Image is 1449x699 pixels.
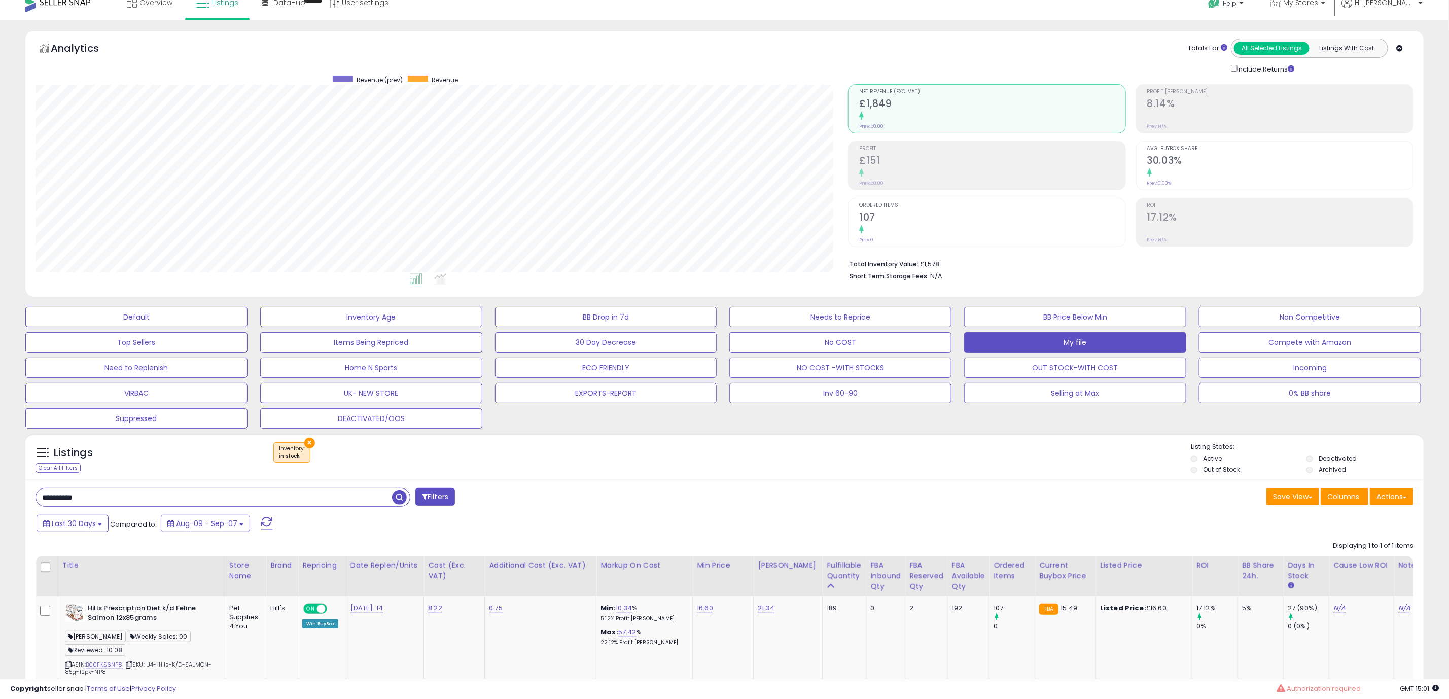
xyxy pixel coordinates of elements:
small: Prev: £0.00 [859,123,883,129]
div: Include Returns [1223,63,1307,74]
button: × [304,438,315,448]
div: £16.60 [1100,604,1184,613]
small: Prev: N/A [1147,123,1167,129]
span: Aug-09 - Sep-07 [176,518,237,529]
button: 0% BB share [1199,383,1421,403]
div: Current Buybox Price [1039,560,1091,581]
th: CSV column name: cust_attr_3_Notes [1394,556,1440,596]
a: Terms of Use [87,684,130,693]
div: FBA Reserved Qty [909,560,943,592]
button: Listings With Cost [1309,42,1385,55]
a: 10.34 [616,603,632,613]
th: CSV column name: cust_attr_5_Cause Low ROI [1329,556,1394,596]
small: Prev: 0 [859,237,873,243]
div: 5% [1242,604,1276,613]
button: Actions [1370,488,1413,505]
button: Last 30 Days [37,515,109,532]
div: Days In Stock [1288,560,1325,581]
li: £1,578 [850,257,1406,269]
button: Save View [1266,488,1319,505]
span: Inventory : [279,445,305,460]
div: 2 [909,604,940,613]
div: Pet Supplies 4 You [229,604,258,632]
span: Ordered Items [859,203,1125,208]
div: Clear All Filters [36,463,81,473]
a: Privacy Policy [131,684,176,693]
h2: 30.03% [1147,155,1413,168]
b: Total Inventory Value: [850,260,918,268]
div: Additional Cost (Exc. VAT) [489,560,592,571]
button: Inv 60-90 [729,383,951,403]
button: Filters [415,488,455,506]
span: Last 30 Days [52,518,96,529]
a: 8.22 [428,603,442,613]
div: Markup on Cost [600,560,688,571]
button: Default [25,307,248,327]
small: Days In Stock. [1288,581,1294,590]
a: N/A [1398,603,1410,613]
div: FBA inbound Qty [871,560,901,592]
button: Non Competitive [1199,307,1421,327]
div: Notes [1398,560,1435,571]
a: 0.75 [489,603,503,613]
button: BB Price Below Min [964,307,1186,327]
div: Date Replen/Units [350,560,420,571]
p: 22.12% Profit [PERSON_NAME] [600,639,685,646]
div: Cost (Exc. VAT) [428,560,480,581]
b: Max: [600,627,618,637]
div: in stock [279,452,305,460]
div: 17.12% [1196,604,1238,613]
div: % [600,627,685,646]
div: Min Price [697,560,749,571]
div: Title [62,560,221,571]
a: [DATE]: 14 [350,603,383,613]
button: OUT STOCK-WITH COST [964,358,1186,378]
button: My file [964,332,1186,353]
div: 107 [994,604,1035,613]
button: ECO FRIENDLY [495,358,717,378]
div: [PERSON_NAME] [758,560,818,571]
label: Deactivated [1319,454,1357,463]
span: Avg. Buybox Share [1147,146,1413,152]
button: Incoming [1199,358,1421,378]
span: 15.49 [1061,603,1078,613]
div: Hill's [270,604,290,613]
div: Win BuyBox [302,619,338,628]
h5: Listings [54,446,93,460]
button: DEACTIVATED/OOS [260,408,482,429]
span: Net Revenue (Exc. VAT) [859,89,1125,95]
button: No COST [729,332,951,353]
span: N/A [930,271,942,281]
a: B00FKS6NP8 [86,660,123,669]
span: Profit [859,146,1125,152]
h2: £1,849 [859,98,1125,112]
h2: 8.14% [1147,98,1413,112]
th: The percentage added to the cost of goods (COGS) that forms the calculator for Min & Max prices. [596,556,693,596]
b: Min: [600,603,616,613]
span: Compared to: [110,519,157,529]
div: 189 [827,604,858,613]
div: 27 (90%) [1288,604,1329,613]
p: Listing States: [1191,442,1424,452]
button: 30 Day Decrease [495,332,717,353]
div: 0% [1196,622,1238,631]
button: Columns [1321,488,1368,505]
button: Aug-09 - Sep-07 [161,515,250,532]
div: Store Name [229,560,262,581]
a: 21.34 [758,603,774,613]
h2: £151 [859,155,1125,168]
div: Displaying 1 to 1 of 1 items [1333,541,1413,551]
b: Hills Prescription Diet k/d Feline Salmon 12x85grams [88,604,211,625]
div: Fulfillable Quantity [827,560,862,581]
button: Selling at Max [964,383,1186,403]
span: ROI [1147,203,1413,208]
div: 192 [952,604,981,613]
small: Prev: N/A [1147,237,1167,243]
button: Needs to Reprice [729,307,951,327]
label: Out of Stock [1203,465,1240,474]
button: Items Being Repriced [260,332,482,353]
div: Cause Low ROI [1333,560,1390,571]
button: EXPORTS-REPORT [495,383,717,403]
button: Compete with Amazon [1199,332,1421,353]
span: Revenue [432,76,458,84]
